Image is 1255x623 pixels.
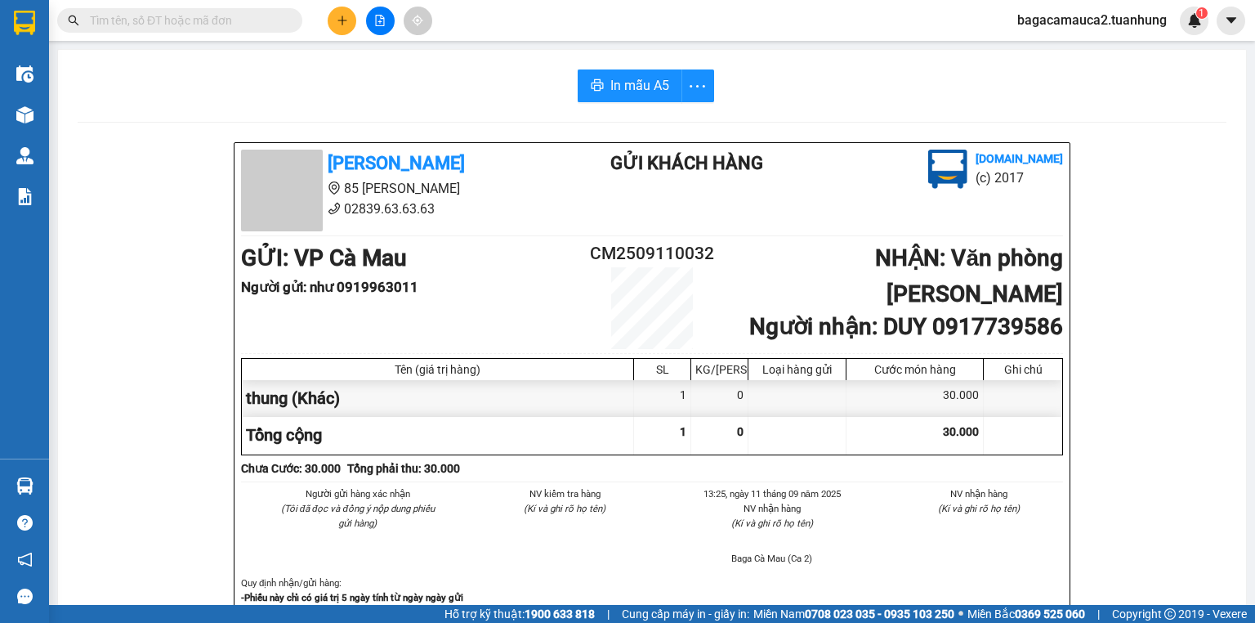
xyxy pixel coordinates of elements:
li: 85 [PERSON_NAME] [241,178,545,199]
strong: 0708 023 035 - 0935 103 250 [805,607,954,621]
b: Tổng phải thu: 30.000 [347,462,460,475]
button: more [681,69,714,102]
b: Người gửi : như 0919963011 [241,279,418,295]
div: Ghi chú [988,363,1058,376]
span: copyright [1164,608,1176,620]
div: Loại hàng gửi [753,363,842,376]
b: [DOMAIN_NAME] [976,152,1063,165]
span: Cung cấp máy in - giấy in: [622,605,749,623]
strong: -Phiếu này chỉ có giá trị 5 ngày tính từ ngày ngày gửi [241,592,463,603]
b: Người nhận : DUY 0917739586 [749,313,1063,340]
button: file-add [366,7,395,35]
i: (Kí và ghi rõ họ tên) [524,503,605,514]
sup: 1 [1196,7,1208,19]
div: 30.000 [846,380,984,417]
span: 1 [680,425,686,438]
button: plus [328,7,356,35]
span: 30.000 [943,425,979,438]
div: KG/[PERSON_NAME] [695,363,744,376]
h2: CM2509110032 [583,240,721,267]
span: In mẫu A5 [610,75,669,96]
div: Cước món hàng [851,363,979,376]
li: NV kiểm tra hàng [481,486,650,501]
span: more [682,76,713,96]
li: NV nhận hàng [895,486,1064,501]
div: 0 [691,380,748,417]
i: (Tôi đã đọc và đồng ý nộp dung phiếu gửi hàng) [281,503,435,529]
span: | [1097,605,1100,623]
span: search [68,15,79,26]
img: warehouse-icon [16,477,33,495]
span: bagacamauca2.tuanhung [1004,10,1180,30]
img: solution-icon [16,188,33,205]
span: Hỗ trợ kỹ thuật: [444,605,595,623]
img: warehouse-icon [16,147,33,164]
span: Miền Bắc [967,605,1085,623]
i: (Kí và ghi rõ họ tên) [938,503,1020,514]
li: 13:25, ngày 11 tháng 09 năm 2025 [688,486,856,501]
b: Gửi khách hàng [610,153,763,173]
li: 02839.63.63.63 [241,199,545,219]
span: | [607,605,610,623]
li: (c) 2017 [976,168,1063,188]
span: caret-down [1224,13,1239,28]
img: warehouse-icon [16,65,33,83]
div: SL [638,363,686,376]
span: printer [591,78,604,94]
i: (Kí và ghi rõ họ tên) [731,518,813,529]
img: warehouse-icon [16,106,33,123]
li: NV nhận hàng [688,501,856,516]
strong: 1900 633 818 [525,607,595,621]
span: plus [337,15,348,26]
img: logo.jpg [928,150,967,189]
span: 0 [737,425,744,438]
span: question-circle [17,515,33,531]
li: Baga Cà Mau (Ca 2) [688,551,856,566]
b: Chưa Cước : 30.000 [241,462,341,475]
img: logo-vxr [14,11,35,35]
strong: 0369 525 060 [1015,607,1085,621]
div: Tên (giá trị hàng) [246,363,629,376]
li: Người gửi hàng xác nhận [274,486,442,501]
b: [PERSON_NAME] [328,153,465,173]
span: aim [412,15,423,26]
span: Miền Nam [753,605,954,623]
div: 1 [634,380,691,417]
span: file-add [374,15,386,26]
img: icon-new-feature [1187,13,1202,28]
span: message [17,589,33,604]
div: thung (Khác) [242,380,634,417]
button: aim [404,7,432,35]
b: GỬI : VP Cà Mau [241,244,407,271]
span: Tổng cộng [246,425,322,445]
span: 1 [1199,7,1204,19]
button: printerIn mẫu A5 [578,69,682,102]
input: Tìm tên, số ĐT hoặc mã đơn [90,11,283,29]
span: phone [328,202,341,215]
b: NHẬN : Văn phòng [PERSON_NAME] [875,244,1063,307]
span: notification [17,552,33,567]
span: environment [328,182,341,195]
button: caret-down [1217,7,1245,35]
span: ⚪️ [958,611,963,617]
